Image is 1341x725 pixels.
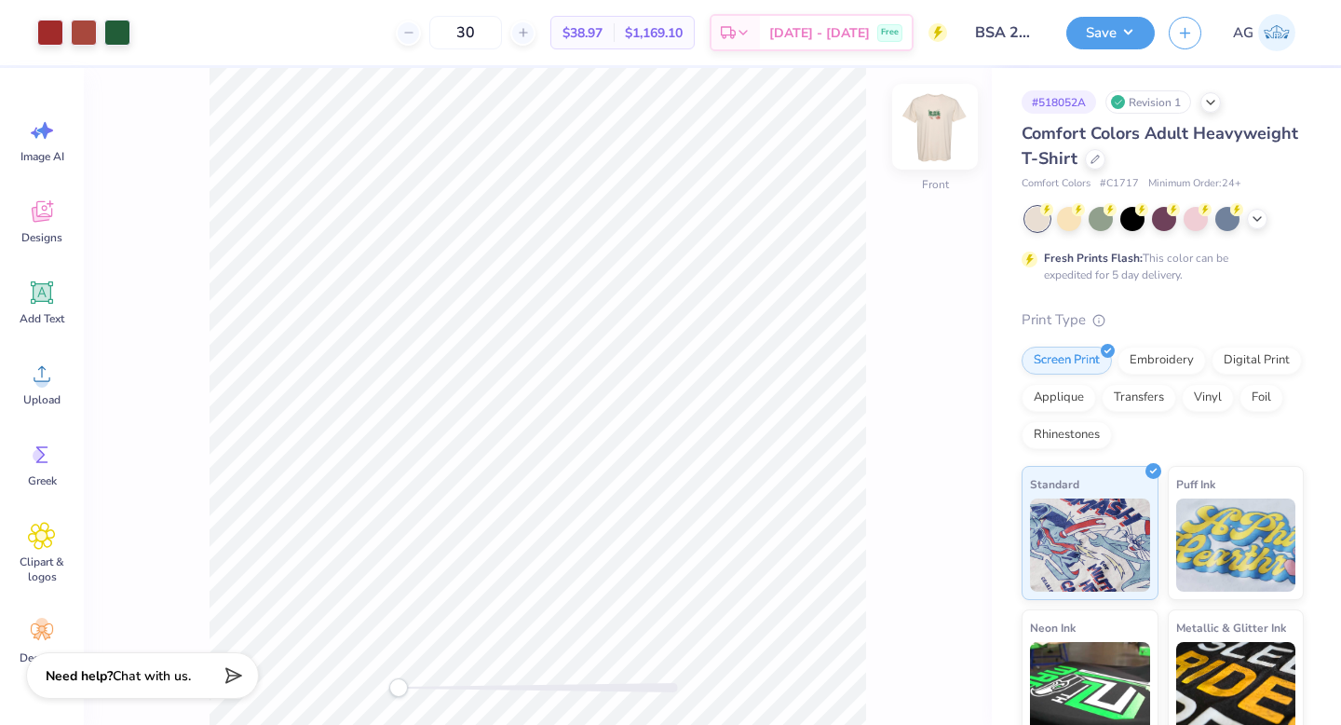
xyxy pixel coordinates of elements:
span: Image AI [20,149,64,164]
input: – – [429,16,502,49]
div: Front [922,176,949,193]
div: Transfers [1102,384,1176,412]
span: Metallic & Glitter Ink [1176,618,1286,637]
div: Accessibility label [389,678,408,697]
input: Untitled Design [961,14,1052,51]
span: Add Text [20,311,64,326]
button: Save [1066,17,1155,49]
strong: Fresh Prints Flash: [1044,251,1143,266]
span: AG [1233,22,1253,44]
span: Standard [1030,474,1079,494]
strong: Need help? [46,667,113,685]
span: Comfort Colors Adult Heavyweight T-Shirt [1022,122,1298,170]
div: Rhinestones [1022,421,1112,449]
span: Greek [28,473,57,488]
div: Screen Print [1022,347,1112,375]
a: AG [1225,14,1304,51]
div: Vinyl [1182,384,1234,412]
div: Revision 1 [1105,90,1191,114]
span: Chat with us. [113,667,191,685]
span: [DATE] - [DATE] [769,23,870,43]
img: Front [898,89,972,164]
span: Clipart & logos [11,554,73,584]
div: Digital Print [1212,347,1302,375]
div: Embroidery [1117,347,1206,375]
span: Decorate [20,650,64,665]
div: Print Type [1022,309,1304,331]
span: $1,169.10 [625,23,683,43]
span: Upload [23,392,61,407]
img: Anuska Ghosh [1258,14,1295,51]
div: Foil [1239,384,1283,412]
img: Puff Ink [1176,499,1296,592]
span: Neon Ink [1030,618,1076,637]
span: Puff Ink [1176,474,1215,494]
span: Comfort Colors [1022,176,1090,192]
span: Minimum Order: 24 + [1148,176,1241,192]
div: # 518052A [1022,90,1096,114]
span: Designs [21,230,62,245]
span: $38.97 [562,23,603,43]
img: Standard [1030,499,1150,592]
span: Free [881,26,899,39]
span: # C1717 [1100,176,1139,192]
div: Applique [1022,384,1096,412]
div: This color can be expedited for 5 day delivery. [1044,250,1273,283]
